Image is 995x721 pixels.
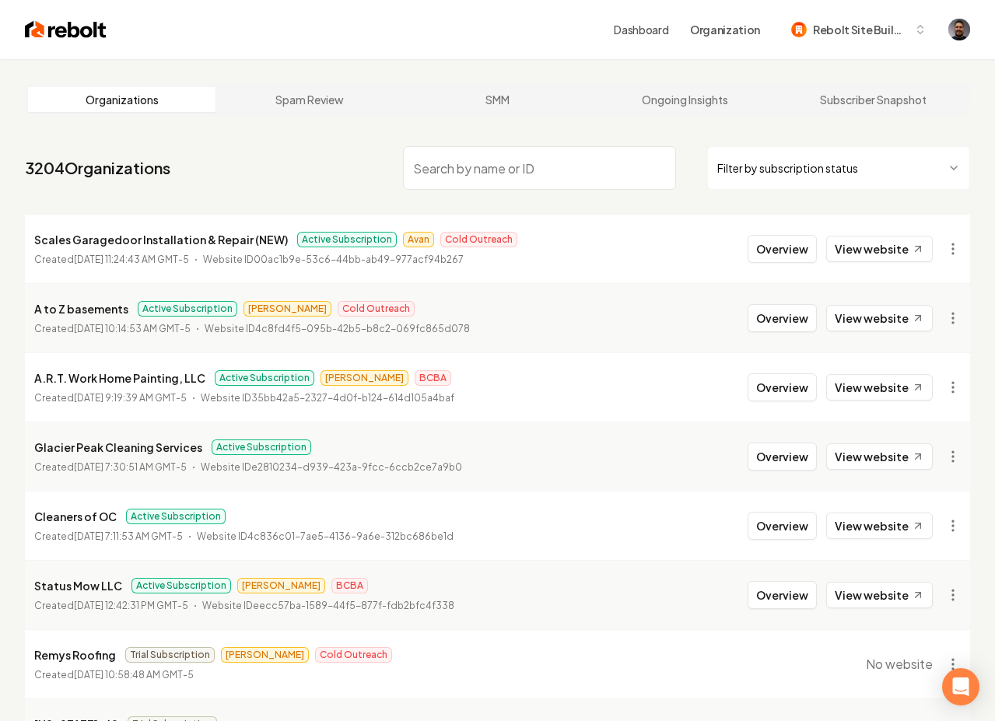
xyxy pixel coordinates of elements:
input: Search by name or ID [403,146,676,190]
span: No website [866,655,933,674]
a: Dashboard [614,22,668,37]
a: View website [826,374,933,401]
span: Active Subscription [131,578,231,593]
p: A to Z basements [34,299,128,318]
p: Website ID e2810234-d939-423a-9fcc-6ccb2ce7a9b0 [201,460,462,475]
span: [PERSON_NAME] [221,647,309,663]
a: Spam Review [215,87,403,112]
a: 3204Organizations [25,157,170,179]
span: [PERSON_NAME] [243,301,331,317]
div: Open Intercom Messenger [942,668,979,705]
p: Website ID 4c8fd4f5-095b-42b5-b8c2-069fc865d078 [205,321,470,337]
span: Cold Outreach [440,232,517,247]
time: [DATE] 7:11:53 AM GMT-5 [74,530,183,542]
time: [DATE] 7:30:51 AM GMT-5 [74,461,187,473]
span: Active Subscription [215,370,314,386]
span: Active Subscription [212,439,311,455]
p: A.R.T. Work Home Painting, LLC [34,369,205,387]
span: Avan [403,232,434,247]
a: Subscriber Snapshot [780,87,967,112]
button: Overview [748,581,817,609]
p: Glacier Peak Cleaning Services [34,438,202,457]
img: Rebolt Site Builder [791,22,807,37]
span: BCBA [331,578,368,593]
p: Created [34,252,189,268]
p: Scales Garagedoor Installation & Repair (NEW) [34,230,288,249]
span: [PERSON_NAME] [237,578,325,593]
time: [DATE] 10:58:48 AM GMT-5 [74,669,194,681]
p: Website ID eecc57ba-1589-44f5-877f-fdb2bfc4f338 [202,598,454,614]
button: Overview [748,304,817,332]
a: View website [826,513,933,539]
a: View website [826,305,933,331]
span: Active Subscription [126,509,226,524]
p: Status Mow LLC [34,576,122,595]
img: Rebolt Logo [25,19,107,40]
p: Created [34,529,183,544]
span: Rebolt Site Builder [813,22,908,38]
button: Overview [748,235,817,263]
span: Trial Subscription [125,647,215,663]
a: View website [826,443,933,470]
p: Remys Roofing [34,646,116,664]
p: Website ID 00ac1b9e-53c6-44bb-ab49-977acf94b267 [203,252,464,268]
span: BCBA [415,370,451,386]
p: Created [34,667,194,683]
p: Website ID 35bb42a5-2327-4d0f-b124-614d105a4baf [201,390,454,406]
time: [DATE] 11:24:43 AM GMT-5 [74,254,189,265]
button: Overview [748,443,817,471]
p: Created [34,460,187,475]
a: View website [826,582,933,608]
span: Cold Outreach [338,301,415,317]
img: Daniel Humberto Ortega Celis [948,19,970,40]
p: Created [34,598,188,614]
a: Ongoing Insights [591,87,779,112]
time: [DATE] 12:42:31 PM GMT-5 [74,600,188,611]
p: Created [34,321,191,337]
p: Cleaners of OC [34,507,117,526]
time: [DATE] 9:19:39 AM GMT-5 [74,392,187,404]
span: Active Subscription [297,232,397,247]
a: View website [826,236,933,262]
button: Open user button [948,19,970,40]
p: Website ID 4c836c01-7ae5-4136-9a6e-312bc686be1d [197,529,454,544]
span: [PERSON_NAME] [321,370,408,386]
a: Organizations [28,87,215,112]
button: Overview [748,373,817,401]
span: Active Subscription [138,301,237,317]
time: [DATE] 10:14:53 AM GMT-5 [74,323,191,334]
p: Created [34,390,187,406]
button: Overview [748,512,817,540]
span: Cold Outreach [315,647,392,663]
button: Organization [681,16,769,44]
a: SMM [404,87,591,112]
